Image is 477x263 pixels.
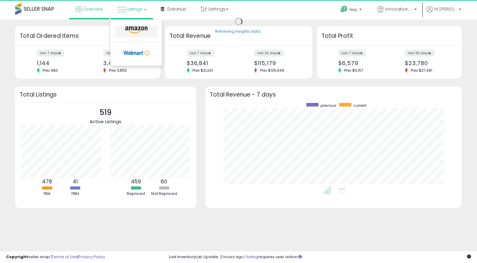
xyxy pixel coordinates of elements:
[341,68,367,73] span: Prev: $6,157
[90,118,121,125] span: Active Listings
[336,1,368,20] a: Help
[90,107,121,118] p: 519
[189,68,216,73] span: Prev: $31,241
[187,60,234,66] div: $36,841
[169,32,308,40] h3: Total Revenue
[103,50,133,57] label: last 30 days
[6,254,28,260] strong: Copyright
[103,60,150,66] div: 3,436
[78,254,105,260] a: Privacy Policy
[426,6,461,20] a: Hi [PERSON_NAME]
[20,32,156,40] h3: Total Ordered Items
[405,60,451,66] div: $23,780
[338,60,385,66] div: $6,579
[33,191,61,197] div: FBA
[37,60,83,66] div: 1,144
[338,50,366,57] label: last 7 days
[167,6,186,12] span: DataHub
[20,92,192,97] h3: Total Listings
[298,255,302,259] i: Click here to read more about un-synced listings.
[61,191,89,197] div: FBM
[340,5,348,13] i: Get Help
[210,92,458,97] h3: Total Revenue - 7 days
[257,68,287,73] span: Prev: $135,649
[6,254,105,260] div: seller snap | |
[254,50,284,57] label: last 30 days
[215,29,262,35] div: Retrieving insights data..
[73,178,78,185] b: 41
[187,50,214,57] label: last 7 days
[106,68,130,73] span: Prev: 3,893
[349,7,357,12] span: Help
[385,6,413,12] span: Innovative Techs
[37,50,64,57] label: last 7 days
[245,254,258,260] a: 1 listing
[434,6,457,12] span: Hi [PERSON_NAME]
[52,254,77,260] a: Terms of Use
[161,178,167,185] b: 60
[150,191,178,197] div: Not Repriced
[321,103,336,108] span: previous
[321,32,458,40] h3: Total Profit
[169,254,471,260] div: Last InventoryLab Update: 2 hours ago, requires user action.
[405,50,434,57] label: last 30 days
[354,103,367,108] span: current
[40,68,61,73] span: Prev: 983
[122,191,150,197] div: Repriced
[254,60,301,66] div: $115,179
[127,6,142,12] span: Listings
[42,178,52,185] b: 478
[131,178,141,185] b: 459
[408,68,435,73] span: Prev: $37,481
[83,6,103,12] span: Overview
